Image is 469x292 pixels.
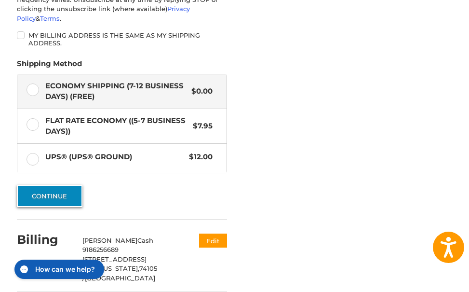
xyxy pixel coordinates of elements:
[187,86,213,97] span: $0.00
[82,246,119,253] span: 9186256689
[17,58,82,74] legend: Shipping Method
[85,274,155,282] span: [GEOGRAPHIC_DATA]
[40,14,60,22] a: Terms
[82,236,137,244] span: [PERSON_NAME]
[188,121,213,132] span: $7.95
[82,255,147,263] span: [STREET_ADDRESS]
[17,185,82,207] button: Continue
[101,264,139,272] span: [US_STATE],
[45,81,187,102] span: Economy Shipping (7-12 Business Days) (Free)
[10,256,107,282] iframe: Gorgias live chat messenger
[199,234,227,248] button: Edit
[17,31,228,47] label: My billing address is the same as my shipping address.
[45,115,188,137] span: Flat Rate Economy ((5-7 Business Days))
[17,232,73,247] h2: Billing
[45,152,184,163] span: UPS® (UPS® Ground)
[137,236,153,244] span: Cash
[17,5,190,22] a: Privacy Policy
[184,152,213,163] span: $12.00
